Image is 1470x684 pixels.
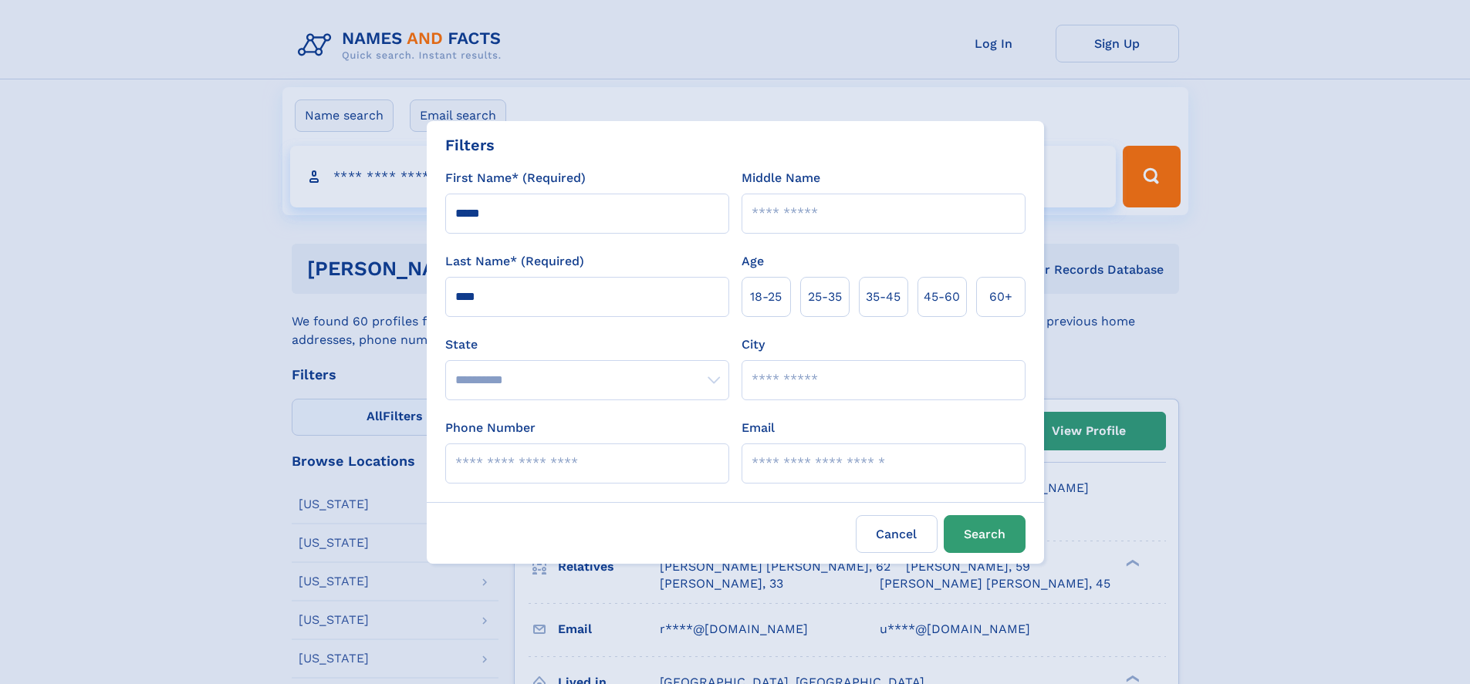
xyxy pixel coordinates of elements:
label: Email [742,419,775,437]
span: 60+ [989,288,1012,306]
label: First Name* (Required) [445,169,586,187]
label: Middle Name [742,169,820,187]
label: Cancel [856,515,938,553]
div: Filters [445,133,495,157]
span: 45‑60 [924,288,960,306]
label: Phone Number [445,419,536,437]
span: 18‑25 [750,288,782,306]
span: 25‑35 [808,288,842,306]
label: City [742,335,765,354]
span: 35‑45 [866,288,901,306]
button: Search [944,515,1026,553]
label: Last Name* (Required) [445,252,584,271]
label: Age [742,252,764,271]
label: State [445,335,729,354]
